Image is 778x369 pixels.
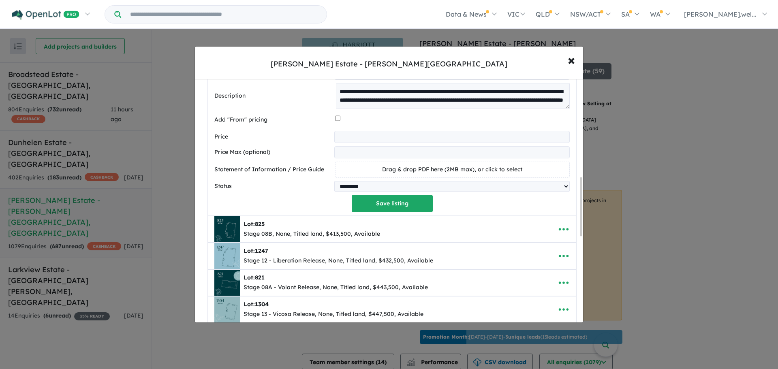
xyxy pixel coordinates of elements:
div: Stage 08B, None, Titled land, $413,500, Available [244,229,380,239]
label: Status [214,181,331,191]
img: Harriott%20Estate%20-%20Armstrong%20Creek%20-%20Lot%20821___1756770815.png [214,270,240,296]
span: [PERSON_NAME].wel... [684,10,757,18]
label: Price Max (optional) [214,147,331,157]
img: Harriott%20Estate%20-%20Armstrong%20Creek%20-%20Lot%201247___1756870787.jpg [214,243,240,269]
b: Lot: [244,220,265,228]
span: Drag & drop PDF here (2MB max), or click to select [382,166,522,173]
button: Save listing [352,195,433,212]
span: 1247 [255,247,268,254]
img: Harriott%20Estate%20-%20Armstrong%20Creek%20-%20Lot%201304___1756871085.jpg [214,296,240,322]
label: Price [214,132,331,142]
div: Stage 08A - Volant Release, None, Titled land, $443,500, Available [244,283,428,292]
label: Add "From" pricing [214,115,332,125]
img: Harriott%20Estate%20-%20Armstrong%20Creek%20-%20Lot%20825___1756871740.jpg [214,216,240,242]
span: 821 [255,274,265,281]
img: Openlot PRO Logo White [12,10,79,20]
b: Lot: [244,247,268,254]
div: Stage 13 - Vicosa Release, None, Titled land, $447,500, Available [244,309,423,319]
b: Lot: [244,274,265,281]
label: Description [214,91,333,101]
span: × [568,51,575,68]
input: Try estate name, suburb, builder or developer [123,6,325,23]
span: 825 [255,220,265,228]
span: 1304 [255,301,269,308]
div: Stage 12 - Liberation Release, None, Titled land, $432,500, Available [244,256,433,266]
b: Lot: [244,301,269,308]
div: [PERSON_NAME] Estate - [PERSON_NAME][GEOGRAPHIC_DATA] [271,59,507,69]
label: Statement of Information / Price Guide [214,165,332,175]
